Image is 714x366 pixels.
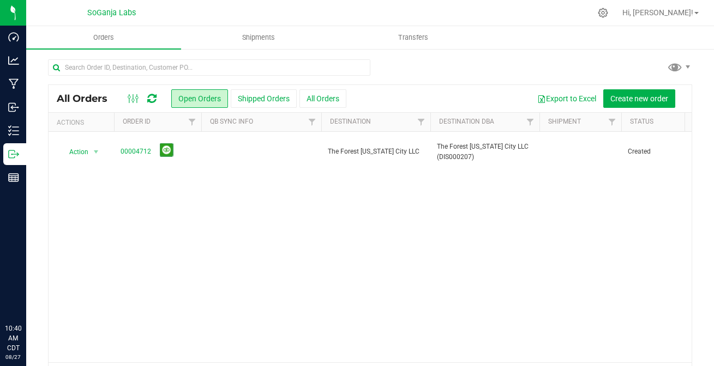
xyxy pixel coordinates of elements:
[227,33,290,42] span: Shipments
[630,118,653,125] a: Status
[48,59,370,76] input: Search Order ID, Destination, Customer PO...
[437,142,533,162] span: The Forest [US_STATE] City LLC (DIS000207)
[5,324,21,353] p: 10:40 AM CDT
[8,172,19,183] inline-svg: Reports
[57,93,118,105] span: All Orders
[171,89,228,108] button: Open Orders
[622,8,693,17] span: Hi, [PERSON_NAME]!
[11,279,44,312] iframe: Resource center
[603,113,621,131] a: Filter
[87,8,136,17] span: SoGanja Labs
[5,353,21,361] p: 08/27
[548,118,581,125] a: Shipment
[8,149,19,160] inline-svg: Outbound
[57,119,110,126] div: Actions
[383,33,443,42] span: Transfers
[79,33,129,42] span: Orders
[8,32,19,42] inline-svg: Dashboard
[183,113,201,131] a: Filter
[123,118,151,125] a: Order ID
[330,118,371,125] a: Destination
[530,89,603,108] button: Export to Excel
[299,89,346,108] button: All Orders
[26,26,181,49] a: Orders
[181,26,336,49] a: Shipments
[89,144,103,160] span: select
[59,144,89,160] span: Action
[303,113,321,131] a: Filter
[8,78,19,89] inline-svg: Manufacturing
[412,113,430,131] a: Filter
[335,26,490,49] a: Transfers
[603,89,675,108] button: Create new order
[628,147,697,157] span: Created
[8,102,19,113] inline-svg: Inbound
[210,118,253,125] a: QB Sync Info
[328,147,424,157] span: The Forest [US_STATE] City LLC
[610,94,668,103] span: Create new order
[596,8,610,18] div: Manage settings
[121,147,151,157] a: 00004712
[231,89,297,108] button: Shipped Orders
[439,118,494,125] a: Destination DBA
[521,113,539,131] a: Filter
[8,55,19,66] inline-svg: Analytics
[8,125,19,136] inline-svg: Inventory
